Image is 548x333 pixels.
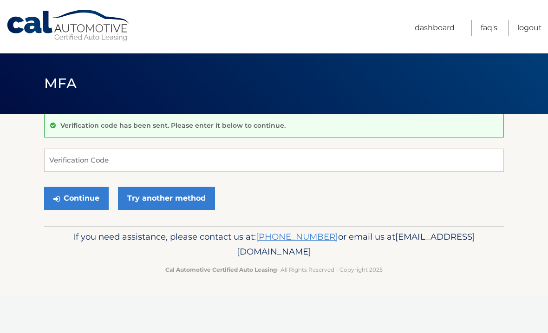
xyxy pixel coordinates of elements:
[44,149,504,172] input: Verification Code
[50,229,498,259] p: If you need assistance, please contact us at: or email us at
[517,20,542,36] a: Logout
[256,231,338,242] a: [PHONE_NUMBER]
[237,231,475,257] span: [EMAIL_ADDRESS][DOMAIN_NAME]
[165,266,277,273] strong: Cal Automotive Certified Auto Leasing
[60,121,286,130] p: Verification code has been sent. Please enter it below to continue.
[6,9,131,42] a: Cal Automotive
[44,75,77,92] span: MFA
[481,20,497,36] a: FAQ's
[415,20,455,36] a: Dashboard
[118,187,215,210] a: Try another method
[50,265,498,274] p: - All Rights Reserved - Copyright 2025
[44,187,109,210] button: Continue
